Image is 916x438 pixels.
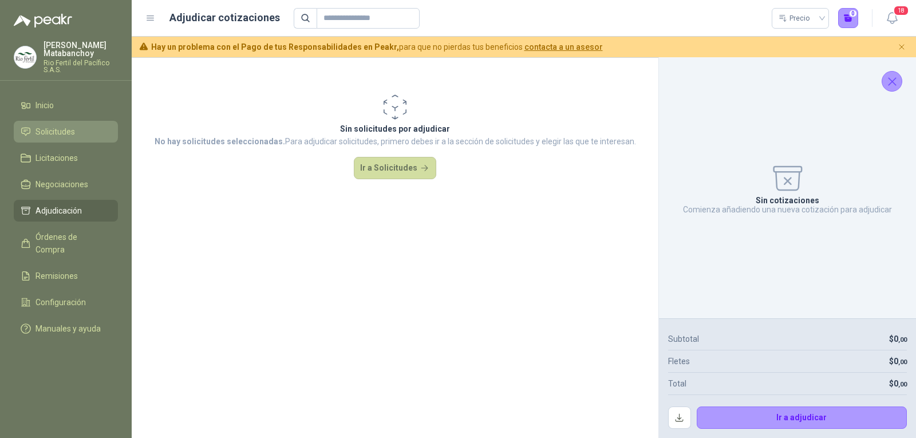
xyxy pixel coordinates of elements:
[44,41,118,57] p: [PERSON_NAME] Matabanchoy
[524,42,603,52] a: contacta a un asesor
[35,178,88,191] span: Negociaciones
[779,10,812,27] div: Precio
[668,333,699,345] p: Subtotal
[14,318,118,340] a: Manuales y ayuda
[14,121,118,143] a: Solicitudes
[44,60,118,73] p: Rio Fertil del Pacífico S.A.S.
[151,41,603,53] span: para que no pierdas tus beneficios
[14,173,118,195] a: Negociaciones
[14,291,118,313] a: Configuración
[14,46,36,68] img: Company Logo
[894,357,907,366] span: 0
[882,71,902,92] button: Cerrar
[893,5,909,16] span: 18
[898,336,907,344] span: ,00
[354,157,436,180] button: Ir a Solicitudes
[889,355,907,368] p: $
[155,135,636,148] p: Para adjudicar solicitudes, primero debes ir a la sección de solicitudes y elegir las que te inte...
[35,204,82,217] span: Adjudicación
[898,381,907,388] span: ,00
[894,379,907,388] span: 0
[683,205,892,214] p: Comienza añadiendo una nueva cotización para adjudicar
[756,196,819,205] p: Sin cotizaciones
[35,270,78,282] span: Remisiones
[898,358,907,366] span: ,00
[155,123,636,135] p: Sin solicitudes por adjudicar
[14,265,118,287] a: Remisiones
[151,42,399,52] b: Hay un problema con el Pago de tus Responsabilidades en Peakr,
[35,322,101,335] span: Manuales y ayuda
[895,40,909,54] button: Cerrar
[155,137,285,146] strong: No hay solicitudes seleccionadas.
[35,125,75,138] span: Solicitudes
[668,377,686,390] p: Total
[882,8,902,29] button: 18
[697,407,907,429] button: Ir a adjudicar
[35,152,78,164] span: Licitaciones
[14,94,118,116] a: Inicio
[14,14,72,27] img: Logo peakr
[889,333,907,345] p: $
[838,8,859,29] button: 0
[14,200,118,222] a: Adjudicación
[14,147,118,169] a: Licitaciones
[169,10,280,26] h1: Adjudicar cotizaciones
[668,355,690,368] p: Fletes
[35,231,107,256] span: Órdenes de Compra
[14,226,118,261] a: Órdenes de Compra
[35,296,86,309] span: Configuración
[889,377,907,390] p: $
[35,99,54,112] span: Inicio
[894,334,907,344] span: 0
